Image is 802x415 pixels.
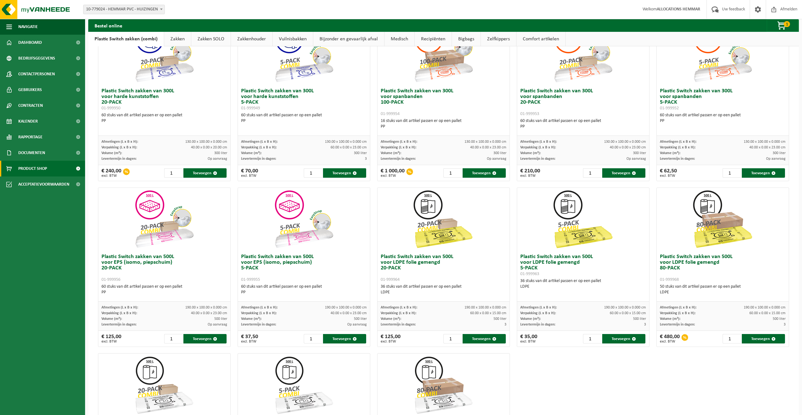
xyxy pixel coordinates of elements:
button: 1 [767,19,798,32]
span: Op aanvraag [487,157,506,161]
span: excl. BTW [101,340,121,343]
input: 1 [723,168,741,178]
span: 01-999953 [520,112,539,116]
input: 1 [443,334,462,343]
div: PP [241,290,367,295]
span: 130.00 x 100.00 x 0.000 cm [464,140,506,144]
span: 500 liter [773,317,786,321]
span: Bedrijfsgegevens [18,50,55,66]
input: 1 [304,168,322,178]
div: PP [381,124,506,130]
span: excl. BTW [520,340,537,343]
span: 10-779024 - HEMMAR PVC - HUIZINGEN [83,5,165,14]
a: Recipiënten [415,32,452,46]
div: LDPE [660,290,786,295]
span: Op aanvraag [208,157,227,161]
span: Verpakking (L x B x H): [241,146,277,149]
img: 01-999955 [272,188,335,251]
h3: Plastic Switch zakken van 300L voor harde kunststoffen 20-PACK [101,88,227,111]
span: 01-999963 [520,272,539,276]
h3: Plastic Switch zakken van 500L voor LDPE folie gemengd 5-PACK [520,254,646,277]
span: 40.00 x 0.00 x 23.00 cm [749,146,786,149]
div: PP [101,290,227,295]
div: PP [101,118,227,124]
span: Op aanvraag [347,323,367,326]
span: 500 liter [493,317,506,321]
span: 01-999956 [101,277,120,282]
span: Levertermijn in dagen: [241,323,276,326]
a: Vuilnisbakken [273,32,313,46]
span: 3 [644,323,646,326]
span: 300 liter [493,151,506,155]
span: Levertermijn in dagen: [381,157,416,161]
span: Afmetingen (L x B x H): [520,140,557,144]
span: Volume (m³): [660,317,680,321]
span: 01-999950 [101,106,120,111]
span: 500 liter [633,317,646,321]
span: 190.00 x 100.00 x 0.000 cm [464,306,506,309]
span: 500 liter [354,317,367,321]
button: Toevoegen [463,168,506,178]
img: 01-999954 [412,22,475,85]
span: Afmetingen (L x B x H): [660,306,696,309]
h3: Plastic Switch zakken van 500L voor LDPE folie gemengd 20-PACK [381,254,506,282]
img: 01-999949 [272,22,335,85]
button: Toevoegen [323,334,366,343]
span: 40.00 x 0.00 x 23.00 cm [470,146,506,149]
span: Verpakking (L x B x H): [520,311,556,315]
span: 300 liter [214,151,227,155]
img: 01-999963 [551,188,614,251]
span: 130.00 x 100.00 x 0.000 cm [604,140,646,144]
span: Gebruikers [18,82,42,98]
button: Toevoegen [602,168,645,178]
span: Op aanvraag [626,157,646,161]
div: 16 stuks van dit artikel passen er op een pallet [381,118,506,130]
span: 60.00 x 0.00 x 15.00 cm [749,311,786,315]
span: Verpakking (L x B x H): [660,311,695,315]
span: excl. BTW [101,174,121,178]
div: € 480,00 [660,334,680,343]
span: Levertermijn in dagen: [101,323,136,326]
span: Levertermijn in dagen: [101,157,136,161]
h3: Plastic Switch zakken van 500L voor EPS (isomo, piepschuim) 20-PACK [101,254,227,282]
img: 01-999964 [412,188,475,251]
span: 130.00 x 100.00 x 0.000 cm [185,140,227,144]
span: Verpakking (L x B x H): [101,146,137,149]
span: Levertermijn in dagen: [660,323,695,326]
button: Toevoegen [742,334,785,343]
span: 190.00 x 100.00 x 0.000 cm [325,306,367,309]
span: Verpakking (L x B x H): [381,146,416,149]
div: LDPE [520,284,646,290]
span: Rapportage [18,129,43,145]
strong: ALLOCATIONS HEMMAR [657,7,700,12]
span: 40.00 x 0.00 x 23.00 cm [331,311,367,315]
div: € 1 000,00 [381,168,405,178]
div: € 37,50 [241,334,258,343]
img: 01-999968 [691,188,754,251]
span: Volume (m³): [381,151,401,155]
input: 1 [583,168,602,178]
input: 1 [723,334,741,343]
span: Verpakking (L x B x H): [381,311,416,315]
span: Verpakking (L x B x H): [660,146,695,149]
span: excl. BTW [381,174,405,178]
span: excl. BTW [241,174,258,178]
span: Levertermijn in dagen: [660,157,695,161]
span: Levertermijn in dagen: [520,323,555,326]
img: 01-999953 [551,22,614,85]
span: Product Shop [18,161,47,176]
h3: Plastic Switch zakken van 300L voor harde kunststoffen 5-PACK [241,88,367,111]
h3: Plastic Switch zakken van 300L voor spanbanden 5-PACK [660,88,786,111]
button: Toevoegen [183,334,227,343]
div: LDPE [381,290,506,295]
span: excl. BTW [520,174,540,178]
span: Afmetingen (L x B x H): [381,306,417,309]
span: Verpakking (L x B x H): [241,311,277,315]
span: Afmetingen (L x B x H): [520,306,557,309]
h3: Plastic Switch zakken van 300L voor spanbanden 20-PACK [520,88,646,117]
a: Bijzonder en gevaarlijk afval [313,32,384,46]
img: 01-999956 [133,188,196,251]
span: excl. BTW [381,340,401,343]
span: 3 [365,157,367,161]
span: 40.00 x 0.00 x 23.00 cm [610,146,646,149]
